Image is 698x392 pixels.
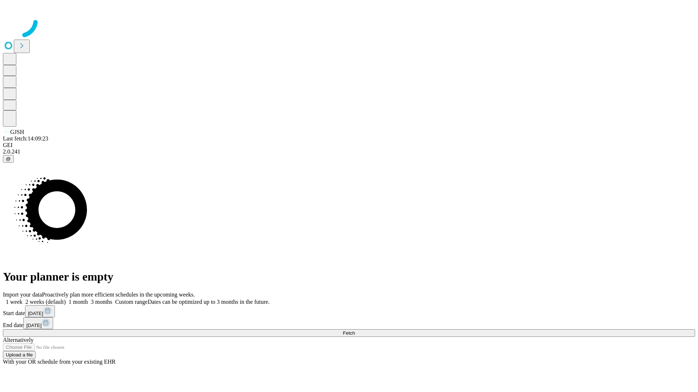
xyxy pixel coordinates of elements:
[3,148,695,155] div: 2.0.241
[3,135,48,142] span: Last fetch: 14:09:23
[23,317,53,329] button: [DATE]
[3,359,116,365] span: With your OR schedule from your existing EHR
[69,299,88,305] span: 1 month
[28,311,43,316] span: [DATE]
[3,270,695,283] h1: Your planner is empty
[3,142,695,148] div: GEI
[3,329,695,337] button: Fetch
[3,155,14,163] button: @
[148,299,269,305] span: Dates can be optimized up to 3 months in the future.
[25,299,66,305] span: 2 weeks (default)
[3,305,695,317] div: Start date
[42,291,195,298] span: Proactively plan more efficient schedules in the upcoming weeks.
[343,330,355,336] span: Fetch
[91,299,112,305] span: 3 months
[3,291,42,298] span: Import your data
[3,337,33,343] span: Alternatively
[6,299,23,305] span: 1 week
[26,323,41,328] span: [DATE]
[3,351,36,359] button: Upload a file
[6,156,11,162] span: @
[25,305,55,317] button: [DATE]
[10,129,24,135] span: GJSH
[3,317,695,329] div: End date
[115,299,148,305] span: Custom range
